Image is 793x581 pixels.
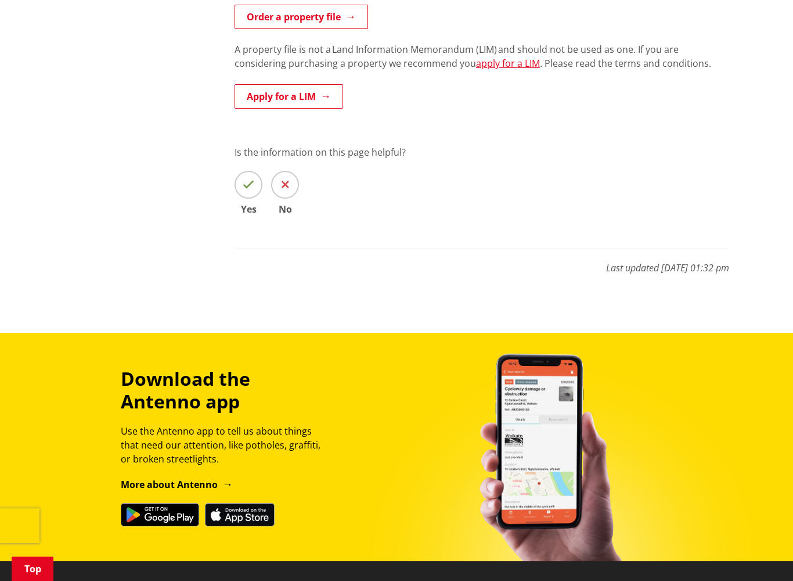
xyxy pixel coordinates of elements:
[121,503,199,526] img: Get it on Google Play
[121,368,331,413] h3: Download the Antenno app
[235,145,729,159] p: Is the information on this page helpful?
[205,503,275,526] img: Download on the App Store
[121,424,331,466] p: Use the Antenno app to tell us about things that need our attention, like potholes, graffiti, or ...
[476,57,540,70] a: apply for a LIM
[12,557,53,581] a: Top
[235,249,729,275] p: Last updated [DATE] 01:32 pm
[235,5,368,29] a: Order a property file
[235,205,262,214] span: Yes
[235,42,729,84] div: A property file is not a Land Information Memorandum (LIM) and should not be used as one. If you ...
[740,532,781,574] iframe: Messenger Launcher
[271,205,299,214] span: No
[121,478,233,491] a: More about Antenno
[235,84,343,109] a: Apply for a LIM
